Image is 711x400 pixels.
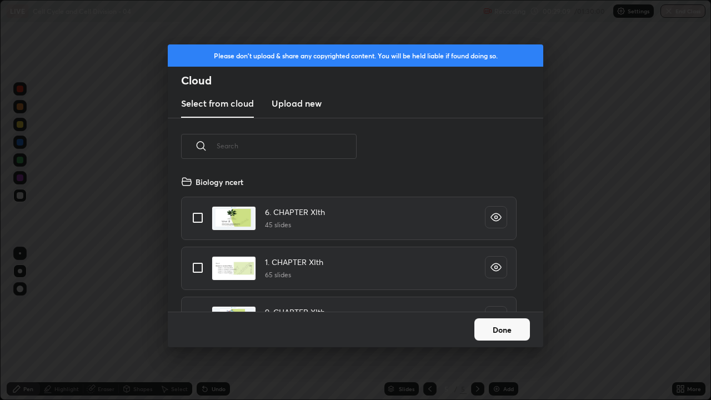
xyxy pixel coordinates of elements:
img: 1650233002BWIBKB.pdf [212,256,256,281]
h3: Upload new [272,97,322,110]
h5: 45 slides [265,220,325,230]
button: Done [474,318,530,341]
img: 1650233002AKYDGQ.pdf [212,306,256,331]
img: 1650233002WN7E6X.pdf [212,206,256,231]
h2: Cloud [181,73,543,88]
h4: 1. CHAPTER XIth [265,256,323,268]
h5: 65 slides [265,270,323,280]
h4: 6. CHAPTER XIth [265,206,325,218]
h3: Select from cloud [181,97,254,110]
div: Please don't upload & share any copyrighted content. You will be held liable if found doing so. [168,44,543,67]
h4: Biology ncert [196,176,243,188]
h4: 9. CHAPTER XIth [265,306,325,318]
input: Search [217,122,357,169]
div: grid [168,172,530,312]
